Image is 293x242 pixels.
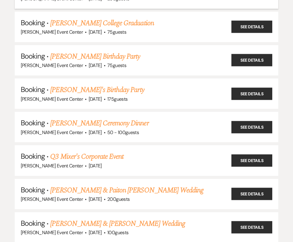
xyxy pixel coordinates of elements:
span: [DATE] [89,62,102,69]
span: 75 guests [107,29,126,35]
a: [PERSON_NAME] Ceremony Dinner [50,118,148,129]
a: See Details [231,87,272,100]
span: 100 guests [107,229,128,236]
span: [PERSON_NAME] Event Center [21,29,83,35]
span: [DATE] [89,163,102,169]
span: [PERSON_NAME] Event Center [21,229,83,236]
a: See Details [231,155,272,167]
span: [DATE] [89,96,102,102]
span: [PERSON_NAME] Event Center [21,96,83,102]
a: [PERSON_NAME] & Paiton [PERSON_NAME] Wedding [50,185,203,196]
a: See Details [231,21,272,33]
span: Booking [21,18,45,27]
span: [DATE] [89,196,102,202]
a: [PERSON_NAME] Birthday Party [50,51,140,62]
span: [PERSON_NAME] Event Center [21,129,83,136]
span: [DATE] [89,229,102,236]
span: [PERSON_NAME] Event Center [21,163,83,169]
span: [DATE] [89,129,102,136]
a: See Details [231,188,272,200]
span: Booking [21,152,45,161]
span: [PERSON_NAME] Event Center [21,62,83,69]
span: Booking [21,118,45,127]
a: Q3 Mixer's Corporate Event [50,151,124,162]
span: Booking [21,185,45,195]
a: [PERSON_NAME]'s Birthday Party [50,84,144,95]
a: See Details [231,54,272,66]
span: [DATE] [89,29,102,35]
a: See Details [231,221,272,234]
span: 75 guests [107,62,126,69]
span: Booking [21,219,45,228]
span: Booking [21,51,45,61]
a: [PERSON_NAME] College Graduation [50,18,154,29]
span: 50 - 100 guests [107,129,139,136]
span: 200 guests [107,196,130,202]
a: See Details [231,121,272,133]
span: 175 guests [107,96,127,102]
a: [PERSON_NAME] & [PERSON_NAME] Wedding [50,218,185,229]
span: Booking [21,85,45,94]
span: [PERSON_NAME] Event Center [21,196,83,202]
